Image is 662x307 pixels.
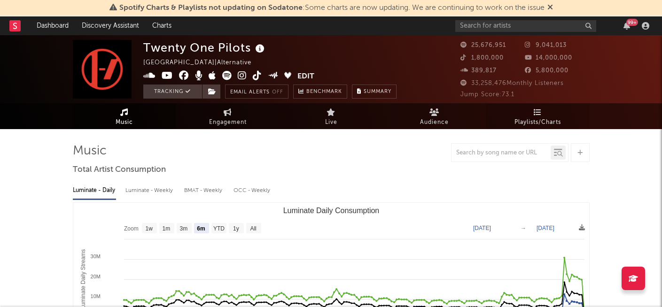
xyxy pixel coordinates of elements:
[162,225,170,232] text: 1m
[537,225,554,231] text: [DATE]
[521,225,526,231] text: →
[209,117,247,128] span: Engagement
[352,84,397,99] button: Summary
[623,22,630,30] button: 99+
[460,68,497,74] span: 389,817
[280,103,383,129] a: Live
[179,225,187,232] text: 3m
[420,117,449,128] span: Audience
[197,225,205,232] text: 6m
[272,90,283,95] em: Off
[73,183,116,199] div: Luminate - Daily
[364,89,391,94] span: Summary
[460,80,564,86] span: 33,258,476 Monthly Listeners
[460,42,506,48] span: 25,676,951
[383,103,486,129] a: Audience
[176,103,280,129] a: Engagement
[473,225,491,231] text: [DATE]
[143,40,267,55] div: Twenty One Pilots
[143,57,262,69] div: [GEOGRAPHIC_DATA] | Alternative
[306,86,342,98] span: Benchmark
[250,225,256,232] text: All
[124,225,139,232] text: Zoom
[213,225,224,232] text: YTD
[525,42,567,48] span: 9,041,013
[325,117,337,128] span: Live
[146,16,178,35] a: Charts
[184,183,224,199] div: BMAT - Weekly
[125,183,175,199] div: Luminate - Weekly
[547,4,553,12] span: Dismiss
[525,55,572,61] span: 14,000,000
[119,4,303,12] span: Spotify Charts & Playlists not updating on Sodatone
[90,253,100,259] text: 30M
[73,164,166,176] span: Total Artist Consumption
[486,103,590,129] a: Playlists/Charts
[116,117,133,128] span: Music
[90,274,100,279] text: 20M
[90,293,100,299] text: 10M
[283,207,379,215] text: Luminate Daily Consumption
[455,20,596,32] input: Search for artists
[225,84,288,99] button: Email AlertsOff
[514,117,561,128] span: Playlists/Charts
[460,55,504,61] span: 1,800,000
[297,71,314,83] button: Edit
[145,225,153,232] text: 1w
[525,68,569,74] span: 5,800,000
[293,84,347,99] a: Benchmark
[233,225,239,232] text: 1y
[30,16,75,35] a: Dashboard
[73,103,176,129] a: Music
[143,84,202,99] button: Tracking
[460,92,514,98] span: Jump Score: 73.1
[626,19,638,26] div: 99 +
[452,149,551,157] input: Search by song name or URL
[119,4,545,12] span: : Some charts are now updating. We are continuing to work on the issue
[75,16,146,35] a: Discovery Assistant
[234,183,271,199] div: OCC - Weekly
